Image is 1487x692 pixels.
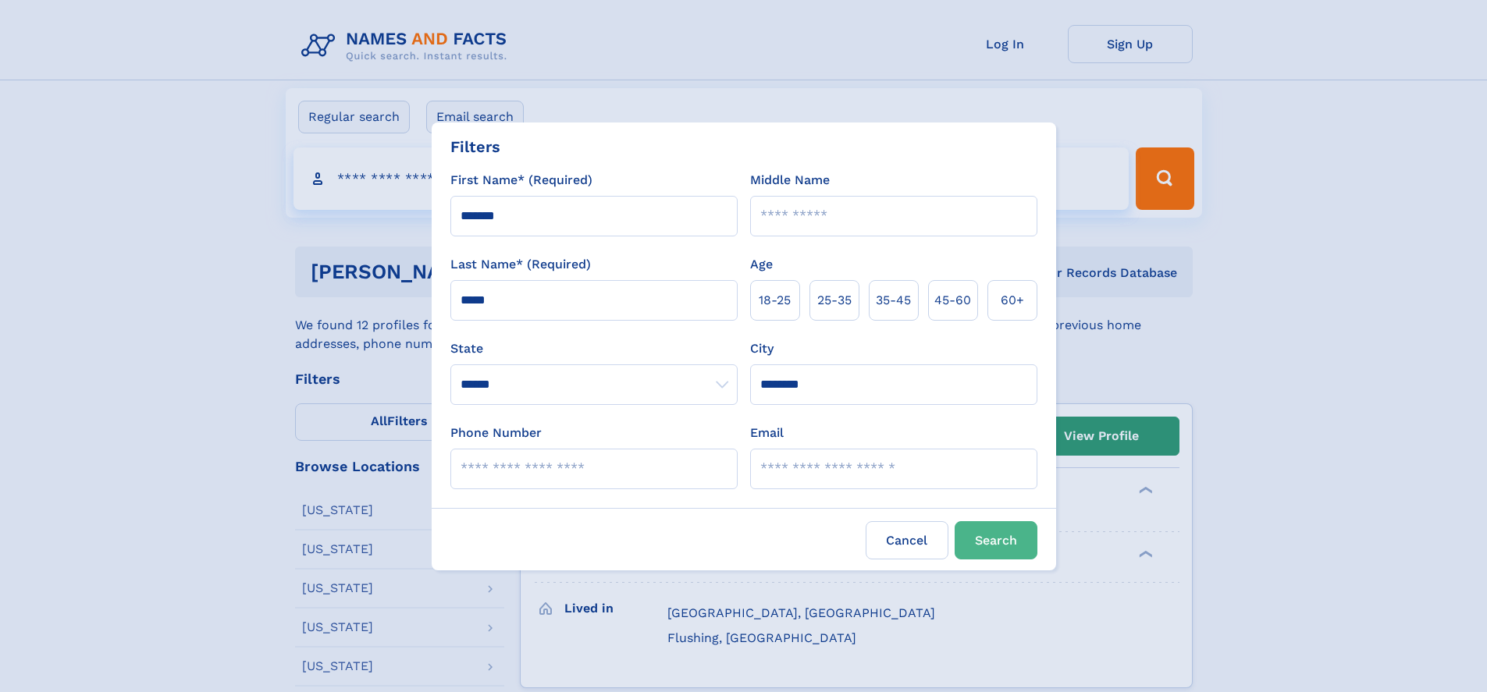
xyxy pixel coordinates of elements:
label: State [450,339,738,358]
label: Cancel [866,521,948,559]
label: First Name* (Required) [450,171,592,190]
div: Filters [450,135,500,158]
label: Last Name* (Required) [450,255,591,274]
span: 60+ [1001,291,1024,310]
button: Search [955,521,1037,559]
label: Age [750,255,773,274]
span: 35‑45 [876,291,911,310]
label: Phone Number [450,424,542,442]
span: 25‑35 [817,291,852,310]
label: Middle Name [750,171,830,190]
label: City [750,339,774,358]
span: 45‑60 [934,291,971,310]
label: Email [750,424,784,442]
span: 18‑25 [759,291,791,310]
